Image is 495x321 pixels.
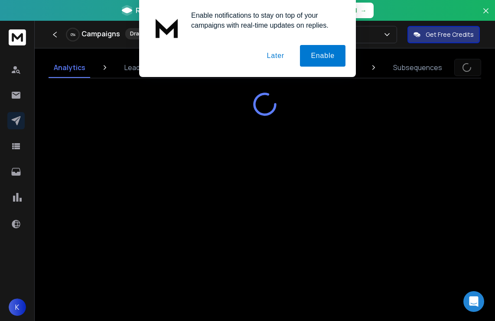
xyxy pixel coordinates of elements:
div: Enable notifications to stay on top of your campaigns with real-time updates on replies. [184,10,345,30]
button: Later [256,45,295,67]
div: Open Intercom Messenger [463,291,484,312]
button: Enable [300,45,345,67]
button: K [9,299,26,316]
img: notification icon [150,10,184,45]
